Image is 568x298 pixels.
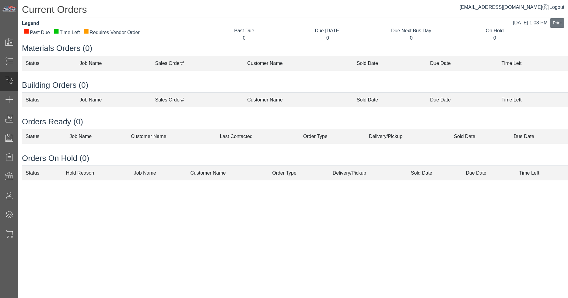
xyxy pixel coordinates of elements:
td: Last Contacted [216,129,300,144]
div: ■ [24,29,29,33]
div: Due Next Bus Day [374,27,448,34]
td: Status [22,166,62,181]
td: Due Date [426,56,498,71]
td: Status [22,92,76,107]
td: Due Date [462,166,515,181]
td: Due Date [510,129,568,144]
div: ■ [83,29,89,33]
td: Delivery/Pickup [329,166,407,181]
td: Job Name [130,166,187,181]
div: Past Due [24,29,50,36]
h3: Materials Orders (0) [22,44,568,53]
img: Metals Direct Inc Logo [2,5,17,12]
div: 0 [207,34,281,42]
div: Due [DATE] [290,27,365,34]
button: Print [550,18,564,28]
td: Sold Date [353,56,426,71]
h1: Current Orders [22,4,568,17]
td: Hold Reason [62,166,130,181]
a: [EMAIL_ADDRESS][DOMAIN_NAME] [460,5,548,10]
td: Customer Name [244,92,353,107]
td: Sold Date [450,129,510,144]
td: Customer Name [244,56,353,71]
div: ■ [54,29,59,33]
div: Requires Vendor Order [83,29,140,36]
h3: Orders Ready (0) [22,117,568,126]
div: Past Due [207,27,281,34]
div: Time Left [54,29,80,36]
td: Job Name [76,92,152,107]
div: 0 [290,34,365,42]
td: Sales Order# [152,92,244,107]
span: [DATE] 1:08 PM [513,20,548,25]
td: Status [22,56,76,71]
td: Order Type [300,129,365,144]
td: Order Type [268,166,329,181]
td: Due Date [426,92,498,107]
div: On Hold [458,27,532,34]
td: Time Left [498,92,568,107]
div: 0 [374,34,448,42]
div: | [460,4,564,11]
strong: Legend [22,21,39,26]
td: Status [22,129,66,144]
h3: Orders On Hold (0) [22,154,568,163]
td: Customer Name [127,129,216,144]
td: Time Left [515,166,568,181]
td: Delivery/Pickup [365,129,450,144]
td: Sales Order# [152,56,244,71]
td: Time Left [498,56,568,71]
td: Job Name [76,56,152,71]
h3: Building Orders (0) [22,80,568,90]
td: Job Name [66,129,127,144]
td: Sold Date [407,166,462,181]
td: Customer Name [187,166,268,181]
div: 0 [458,34,532,42]
td: Sold Date [353,92,426,107]
span: Logout [549,5,564,10]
